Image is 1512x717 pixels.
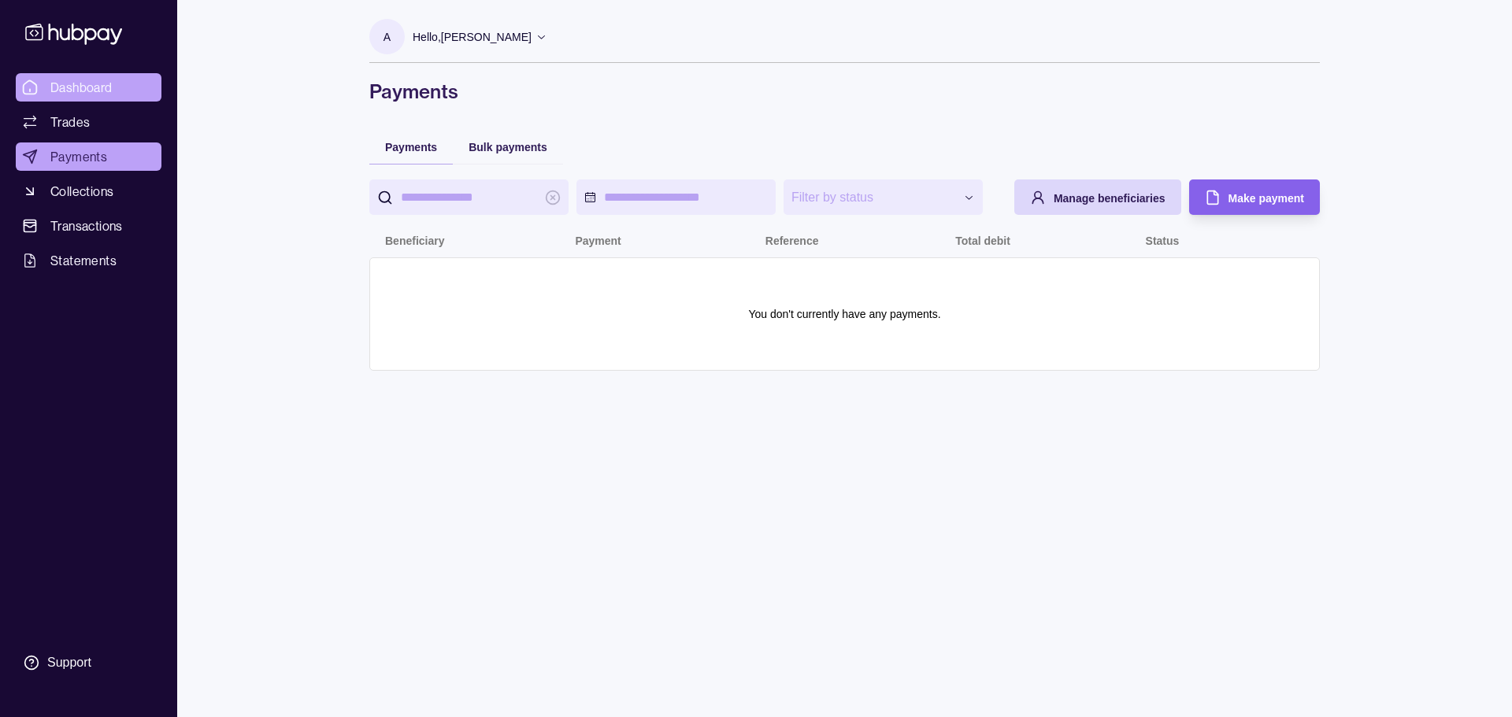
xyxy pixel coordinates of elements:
span: Payments [50,147,107,166]
h1: Payments [369,79,1320,104]
p: Status [1146,235,1180,247]
a: Trades [16,108,161,136]
span: Trades [50,113,90,131]
span: Make payment [1228,192,1304,205]
p: Beneficiary [385,235,444,247]
span: Dashboard [50,78,113,97]
a: Statements [16,246,161,275]
span: Bulk payments [469,141,547,153]
input: search [401,179,537,215]
button: Manage beneficiaries [1014,179,1181,215]
p: A [384,28,391,46]
span: Statements [50,251,117,270]
a: Dashboard [16,73,161,102]
span: Manage beneficiaries [1054,192,1165,205]
a: Collections [16,177,161,205]
p: You don't currently have any payments. [748,305,940,323]
a: Payments [16,142,161,171]
span: Payments [385,141,437,153]
button: Make payment [1189,179,1320,215]
div: Support [47,654,91,671]
a: Support [16,646,161,679]
a: Transactions [16,212,161,240]
span: Transactions [50,216,123,235]
p: Total debit [955,235,1010,247]
p: Reference [765,235,819,247]
p: Hello, [PERSON_NAME] [413,28,532,46]
p: Payment [575,235,621,247]
span: Collections [50,182,113,201]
